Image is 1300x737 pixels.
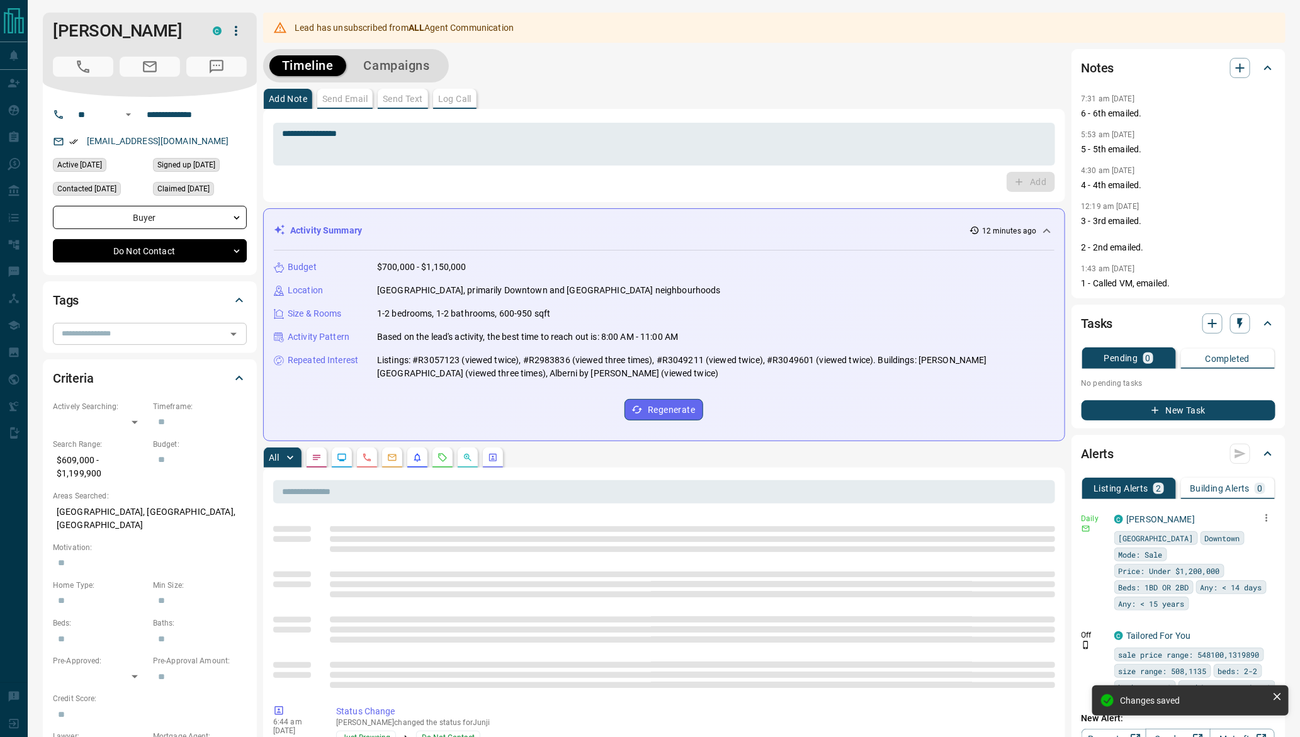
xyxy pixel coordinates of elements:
p: Listing Alerts [1094,484,1148,493]
p: Beds: [53,617,147,629]
p: 0 [1146,354,1151,363]
span: bathrooms: 1 [1119,681,1172,694]
a: Tailored For You [1127,631,1191,641]
p: 1 - Called VM, emailed. [1082,277,1275,290]
p: Completed [1206,354,1250,363]
span: beds: 2-2 [1218,665,1258,677]
p: Pre-Approval Amount: [153,655,247,667]
svg: Agent Actions [488,453,498,463]
div: Tags [53,285,247,315]
p: Budget: [153,439,247,450]
p: Search Range: [53,439,147,450]
svg: Push Notification Only [1082,641,1090,650]
p: All [269,453,279,462]
span: Claimed [DATE] [157,183,210,195]
span: parking spots min: 1 [1183,681,1271,694]
p: [GEOGRAPHIC_DATA], [GEOGRAPHIC_DATA], [GEOGRAPHIC_DATA] [53,502,247,536]
div: Sun Oct 12 2025 [53,158,147,176]
p: Pending [1104,354,1138,363]
p: [DATE] [273,726,317,735]
span: sale price range: 548100,1319890 [1119,648,1260,661]
p: Baths: [153,617,247,629]
p: 6:44 am [273,717,317,726]
p: Pre-Approved: [53,655,147,667]
p: Activity Pattern [288,330,349,344]
p: 0 [1257,484,1262,493]
span: Message [186,57,247,77]
p: 12 minutes ago [982,225,1037,237]
div: condos.ca [213,26,222,35]
p: Off [1082,629,1107,641]
p: Areas Searched: [53,490,247,502]
p: 3 - 3rd emailed. 2 - 2nd emailed. [1082,215,1275,254]
div: Tasks [1082,308,1275,339]
p: 2 [1156,484,1161,493]
div: Do Not Contact [53,239,247,262]
button: Campaigns [351,55,443,76]
span: Email [120,57,180,77]
p: Building Alerts [1190,484,1250,493]
p: Status Change [336,705,1050,718]
p: Listings: #R3057123 (viewed twice), #R2983836 (viewed three times), #R3049211 (viewed twice), #R3... [377,354,1054,380]
svg: Calls [362,453,372,463]
a: [EMAIL_ADDRESS][DOMAIN_NAME] [87,136,229,146]
p: 12:19 am [DATE] [1082,202,1139,211]
h2: Notes [1082,58,1114,78]
svg: Opportunities [463,453,473,463]
span: Beds: 1BD OR 2BD [1119,581,1189,594]
span: Price: Under $1,200,000 [1119,565,1220,577]
span: Any: < 15 years [1119,597,1185,610]
svg: Email [1082,524,1090,533]
div: Criteria [53,363,247,393]
p: Motivation: [53,542,247,553]
p: $700,000 - $1,150,000 [377,261,466,274]
p: 5 - 5th emailed. [1082,143,1275,156]
button: Regenerate [625,399,703,420]
span: [GEOGRAPHIC_DATA] [1119,532,1194,544]
p: New Alert: [1082,712,1275,725]
p: [PERSON_NAME] changed the status for Junji [336,718,1050,727]
p: 1-2 bedrooms, 1-2 bathrooms, 600-950 sqft [377,307,550,320]
svg: Requests [438,453,448,463]
div: Fri Sep 12 2025 [153,182,247,200]
p: Repeated Interest [288,354,358,367]
span: Contacted [DATE] [57,183,116,195]
span: Downtown [1205,532,1240,544]
div: Notes [1082,53,1275,83]
div: Alerts [1082,439,1275,469]
span: Mode: Sale [1119,548,1163,561]
span: Call [53,57,113,77]
p: Based on the lead's activity, the best time to reach out is: 8:00 AM - 11:00 AM [377,330,678,344]
p: Timeframe: [153,401,247,412]
p: Home Type: [53,580,147,591]
div: Buyer [53,206,247,229]
h2: Alerts [1082,444,1114,464]
div: Activity Summary12 minutes ago [274,219,1054,242]
svg: Email Verified [69,137,78,146]
p: No pending tasks [1082,374,1275,393]
p: Daily [1082,513,1107,524]
strong: ALL [409,23,424,33]
p: Actively Searching: [53,401,147,412]
div: Fri Sep 12 2025 [53,182,147,200]
p: 1:43 am [DATE] [1082,264,1135,273]
div: Changes saved [1120,695,1267,706]
svg: Listing Alerts [412,453,422,463]
p: Credit Score: [53,693,247,704]
h2: Tasks [1082,313,1113,334]
p: $609,000 - $1,199,900 [53,450,147,484]
button: Timeline [269,55,346,76]
div: condos.ca [1114,515,1123,524]
svg: Notes [312,453,322,463]
span: Active [DATE] [57,159,102,171]
span: Signed up [DATE] [157,159,215,171]
h2: Tags [53,290,79,310]
p: Min Size: [153,580,247,591]
svg: Lead Browsing Activity [337,453,347,463]
p: 4 - 4th emailed. [1082,179,1275,192]
span: Any: < 14 days [1201,581,1262,594]
h1: [PERSON_NAME] [53,21,194,41]
a: [PERSON_NAME] [1127,514,1195,524]
button: Open [225,325,242,343]
div: Thu Sep 11 2025 [153,158,247,176]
